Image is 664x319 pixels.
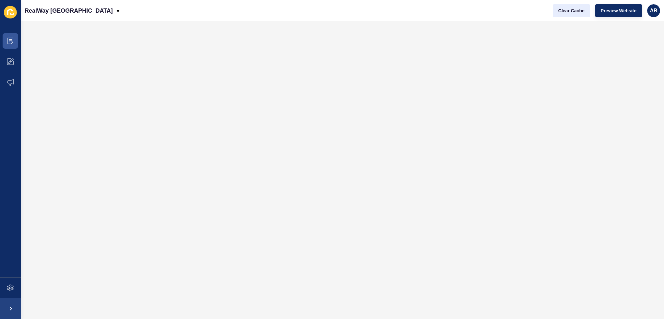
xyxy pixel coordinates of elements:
span: AB [650,7,657,14]
button: Clear Cache [553,4,590,17]
span: Clear Cache [558,7,585,14]
span: Preview Website [601,7,636,14]
p: RealWay [GEOGRAPHIC_DATA] [25,3,113,19]
button: Preview Website [595,4,642,17]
